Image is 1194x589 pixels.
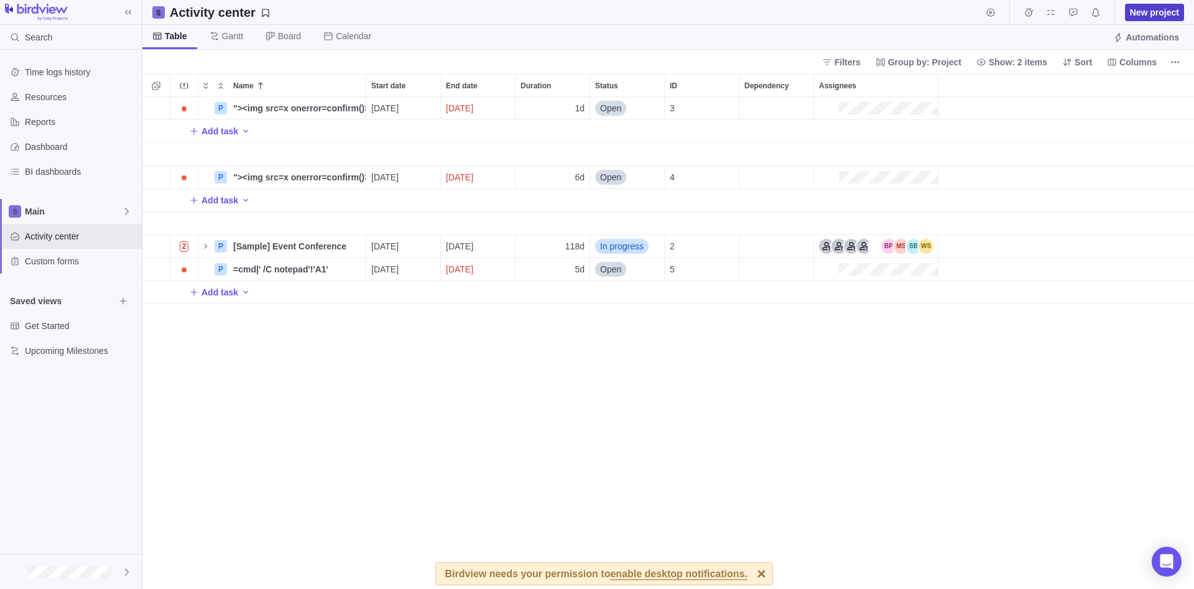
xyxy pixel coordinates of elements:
span: Start timer [982,4,999,21]
span: Group by: Project [871,53,966,71]
div: P [215,240,227,253]
div: Add New [142,281,1194,304]
span: Resources [25,91,137,103]
span: Show: 2 items [971,53,1052,71]
div: P [215,263,227,276]
div: 4 [665,166,739,188]
div: Dependency [739,258,814,281]
div: End date [441,97,516,120]
div: Assignees [814,143,938,166]
div: Logistics Coordinator [831,239,846,254]
span: New project [1125,4,1184,21]
span: Add task [189,284,238,301]
div: Assignees [814,166,938,189]
div: 5 [665,258,739,281]
span: Time logs history [25,66,137,78]
span: Sort [1075,56,1092,68]
div: Start date [366,166,441,189]
span: Gantt [222,30,243,42]
div: Dependency [739,212,814,235]
div: highlight [441,97,515,119]
span: Collapse [213,77,228,95]
div: Start date [366,212,441,235]
a: Time logs [1020,9,1037,19]
span: [DATE] [446,263,473,276]
span: My assignments [1042,4,1060,21]
span: Add task [189,192,238,209]
div: Duration [516,143,590,166]
div: "><img src=x onerror=confirm()> [819,262,834,277]
div: Dependency [739,166,814,189]
div: Start date [366,143,441,166]
span: Status [595,80,618,92]
span: Add activity [241,284,251,301]
div: "><img src=x onerror=confirm()> [869,239,884,254]
div: Duration [516,75,590,96]
span: Selection mode [147,77,165,95]
span: Duration [521,80,551,92]
span: "><img src=x onerror=confirm()> (1) [233,171,366,183]
div: 3 [665,97,739,119]
span: Saved views [10,295,114,307]
span: [DATE] [371,171,399,183]
div: Dependency [739,97,814,120]
span: Notifications [1087,4,1104,21]
div: ID [665,166,739,189]
span: 118d [565,240,585,253]
span: 5 [670,263,675,276]
span: "><img src=x onerror=confirm()> [233,102,366,114]
span: Add task [201,286,238,299]
a: Notifications [1087,9,1104,19]
span: ID [670,80,677,92]
span: Add task [189,123,238,140]
div: Start date [366,97,441,120]
div: Status [590,97,665,120]
span: Calendar [336,30,371,42]
span: Browse views [114,292,132,310]
span: BI dashboards [25,165,137,178]
span: Start date [371,80,405,92]
img: logo [5,4,68,21]
div: Start date [366,75,440,96]
div: Dependency [739,143,814,166]
div: Dependency [739,235,814,258]
span: Table [165,30,187,42]
div: Open [590,97,664,119]
span: Columns [1119,56,1157,68]
span: Group by: Project [888,56,961,68]
div: Open [590,258,664,281]
span: Automations [1108,29,1184,46]
div: Will Salah [919,239,933,254]
div: Status [590,143,665,166]
div: Marketing Manager [844,239,859,254]
span: Expand [198,77,213,95]
div: Duration [516,97,590,120]
div: Trouble indication [170,166,198,189]
span: New project [1130,6,1179,19]
div: [Sample] Event Conference [228,235,366,257]
div: Start date [366,258,441,281]
div: Add New [142,120,1194,143]
div: In progress [590,235,664,257]
span: Add task [201,125,238,137]
span: =cmd|' /C notepad'!'A1' [233,263,328,276]
div: End date [441,143,516,166]
div: 2 [665,235,739,257]
span: 3 [670,102,675,114]
div: Add New [142,189,1194,212]
span: Custom forms [25,255,137,267]
span: [DATE] [371,240,399,253]
div: Status [590,212,665,235]
div: ID [665,235,739,258]
div: Trouble indication [170,97,198,120]
span: Automations [1126,31,1179,44]
span: Open [600,263,621,276]
div: Assignees [814,97,938,120]
div: "><img src=x onerror=confirm()> (1) [228,166,366,188]
span: Open [600,171,621,183]
a: My assignments [1042,9,1060,19]
div: ID [665,97,739,120]
div: End date [441,166,516,189]
div: Status [590,258,665,281]
span: Board [278,30,301,42]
